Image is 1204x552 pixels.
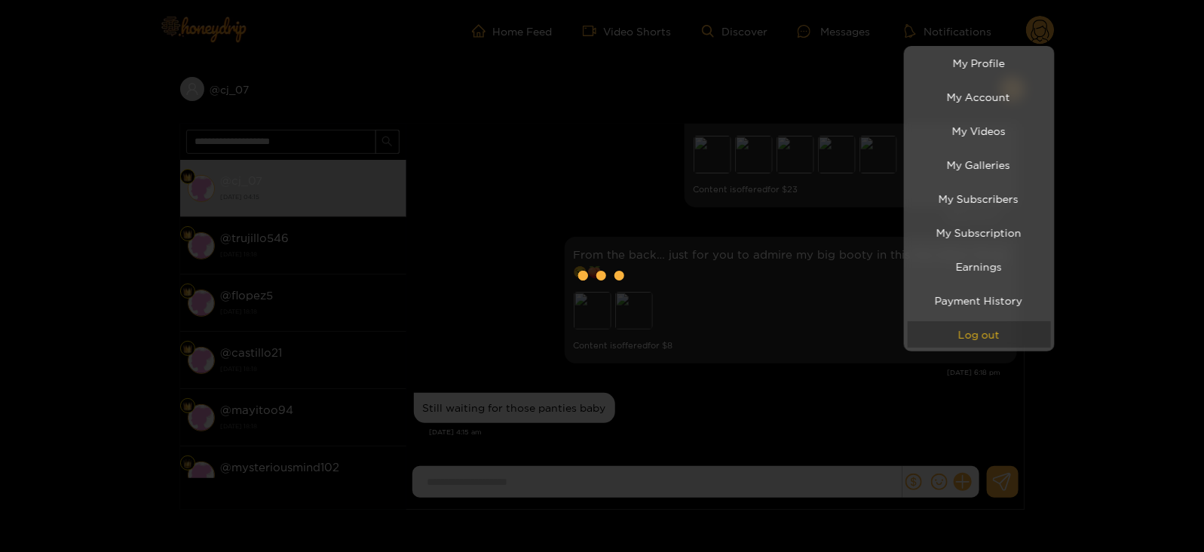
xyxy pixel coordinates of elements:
[908,50,1051,76] a: My Profile
[908,287,1051,314] a: Payment History
[908,219,1051,246] a: My Subscription
[908,152,1051,178] a: My Galleries
[908,253,1051,280] a: Earnings
[908,84,1051,110] a: My Account
[908,186,1051,212] a: My Subscribers
[908,321,1051,348] button: Log out
[908,118,1051,144] a: My Videos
